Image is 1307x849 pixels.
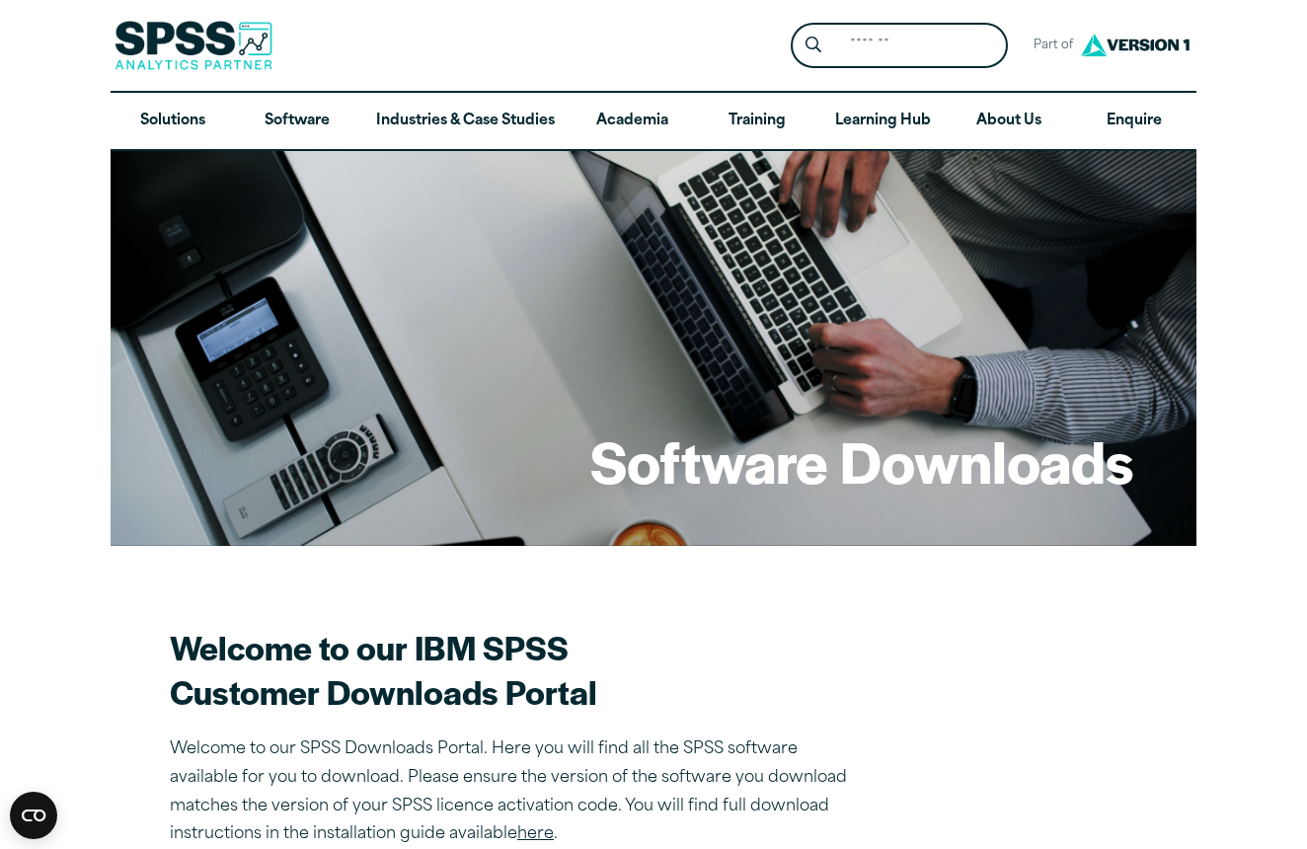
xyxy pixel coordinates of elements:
[360,93,571,150] a: Industries & Case Studies
[695,93,819,150] a: Training
[1024,32,1076,60] span: Part of
[170,735,861,849] p: Welcome to our SPSS Downloads Portal. Here you will find all the SPSS software available for you ...
[235,93,359,150] a: Software
[111,93,1196,150] nav: Desktop version of site main menu
[791,23,1008,69] form: Site Header Search Form
[819,93,947,150] a: Learning Hub
[115,21,272,70] img: SPSS Analytics Partner
[796,28,832,64] button: Search magnifying glass icon
[590,423,1133,500] h1: Software Downloads
[1076,27,1194,63] img: Version1 Logo
[947,93,1071,150] a: About Us
[1072,93,1196,150] a: Enquire
[806,37,821,53] svg: Search magnifying glass icon
[10,792,57,839] button: Open CMP widget
[170,625,861,714] h2: Welcome to our IBM SPSS Customer Downloads Portal
[571,93,695,150] a: Academia
[517,826,554,842] a: here
[111,93,235,150] a: Solutions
